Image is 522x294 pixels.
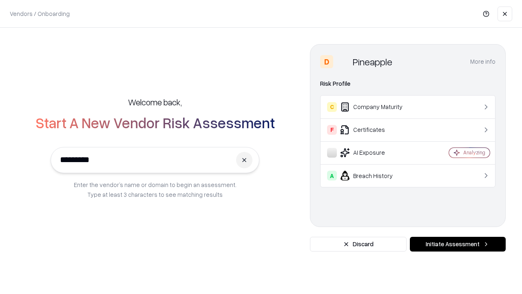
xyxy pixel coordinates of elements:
[320,55,333,68] div: D
[463,149,485,156] div: Analyzing
[327,125,425,135] div: Certificates
[327,171,425,180] div: Breach History
[10,9,70,18] p: Vendors / Onboarding
[327,125,337,135] div: F
[310,237,407,252] button: Discard
[336,55,349,68] img: Pineapple
[353,55,392,68] div: Pineapple
[35,114,275,131] h2: Start A New Vendor Risk Assessment
[327,102,337,112] div: C
[410,237,506,252] button: Initiate Assessment
[320,79,495,89] div: Risk Profile
[327,102,425,112] div: Company Maturity
[327,148,425,158] div: AI Exposure
[128,96,182,108] h5: Welcome back,
[327,171,337,180] div: A
[74,180,237,199] p: Enter the vendor’s name or domain to begin an assessment. Type at least 3 characters to see match...
[470,54,495,69] button: More info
